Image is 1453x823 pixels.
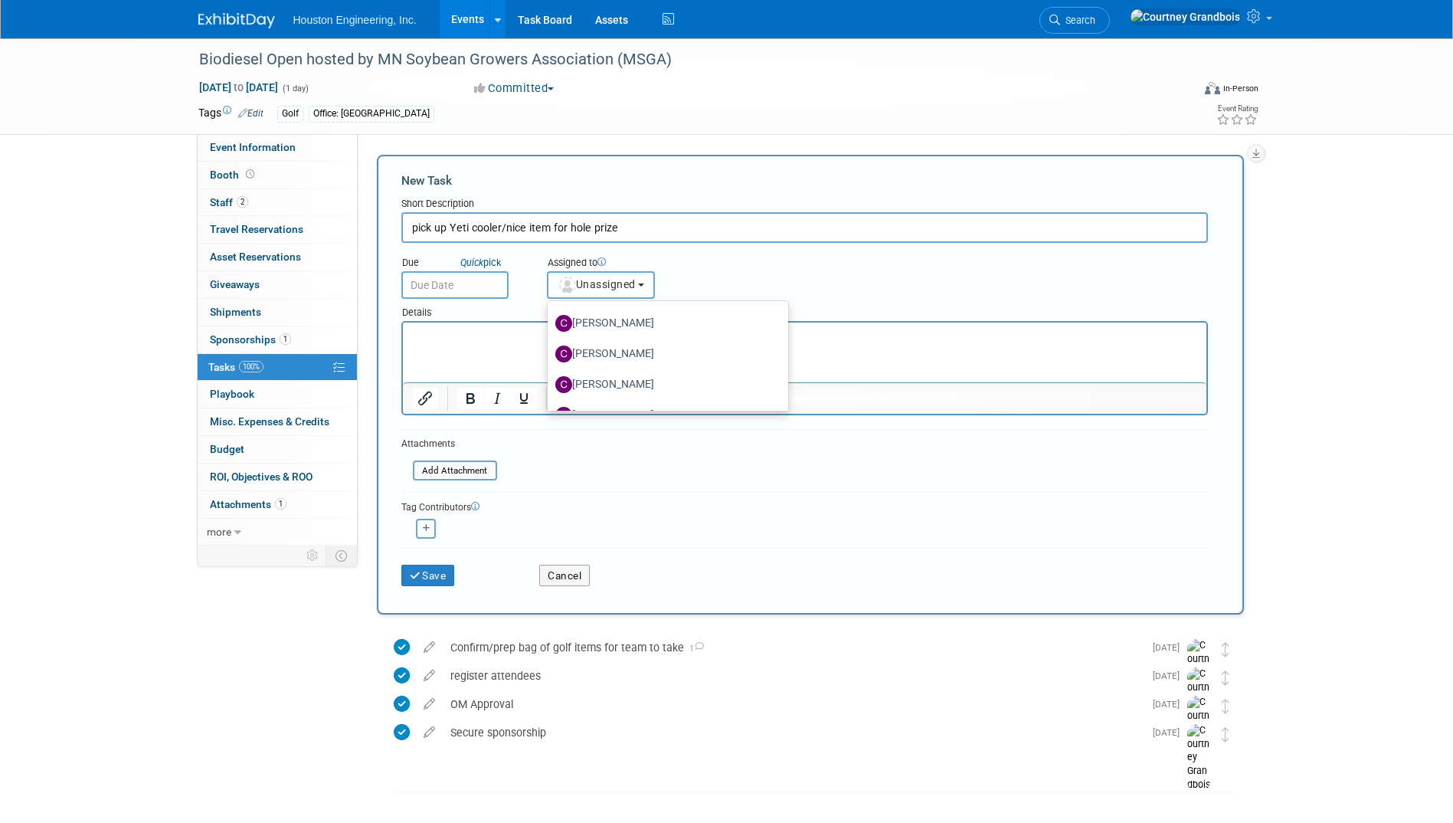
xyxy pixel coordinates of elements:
[555,372,773,397] label: [PERSON_NAME]
[1060,15,1095,26] span: Search
[401,212,1208,243] input: Name of task or a short description
[210,141,296,153] span: Event Information
[469,80,560,97] button: Committed
[194,46,1169,74] div: Biodiesel Open hosted by MN Soybean Growers Association (MSGA)
[198,105,263,123] td: Tags
[558,278,636,290] span: Unassigned
[555,311,773,336] label: [PERSON_NAME]
[555,315,572,332] img: C.jpg
[198,80,279,94] span: [DATE] [DATE]
[401,256,524,271] div: Due
[1187,696,1210,763] img: Courtney Grandbois
[210,169,257,181] span: Booth
[1222,83,1258,94] div: In-Person
[416,641,443,654] a: edit
[210,196,248,208] span: Staff
[401,271,509,299] input: Due Date
[1101,80,1259,103] div: Event Format
[238,108,263,119] a: Edit
[210,498,286,510] span: Attachments
[443,720,1144,746] div: Secure sponsorship
[403,323,1206,382] iframe: Rich Text Area
[293,14,417,26] span: Houston Engineering, Inc.
[198,464,357,490] a: ROI, Objectives & ROO
[1153,727,1187,738] span: [DATE]
[280,333,291,345] span: 1
[210,223,303,235] span: Travel Reservations
[1187,724,1210,792] img: Courtney Grandbois
[1222,642,1229,657] i: Move task
[198,436,357,463] a: Budget
[443,634,1144,661] div: Confirm/prep bag of golf items for team to take
[198,271,357,298] a: Giveaways
[309,106,434,122] div: Office: [GEOGRAPHIC_DATA]
[460,257,483,268] i: Quick
[416,697,443,711] a: edit
[198,408,357,435] a: Misc. Expenses & Credits
[539,565,590,586] button: Cancel
[243,169,257,180] span: Booth not reserved yet
[198,216,357,243] a: Travel Reservations
[237,196,248,208] span: 2
[198,134,357,161] a: Event Information
[275,498,286,510] span: 1
[281,84,309,93] span: (1 day)
[416,669,443,683] a: edit
[547,271,656,299] button: Unassigned
[1187,667,1210,735] img: Courtney Grandbois
[555,342,773,366] label: [PERSON_NAME]
[1222,727,1229,742] i: Move task
[277,106,303,122] div: Golf
[484,388,510,409] button: Italic
[1216,105,1258,113] div: Event Rating
[210,388,254,400] span: Playbook
[1222,671,1229,685] i: Move task
[457,256,504,269] a: Quickpick
[198,326,357,353] a: Sponsorships1
[1130,8,1241,25] img: Courtney Grandbois
[198,299,357,326] a: Shipments
[198,13,275,28] img: ExhibitDay
[198,491,357,518] a: Attachments1
[1153,642,1187,653] span: [DATE]
[1187,639,1210,707] img: Courtney Grandbois
[198,381,357,408] a: Playbook
[1222,699,1229,713] i: Move task
[555,346,572,362] img: C.jpg
[198,244,357,271] a: Asset Reservations
[401,197,1208,212] div: Short Description
[1153,699,1187,710] span: [DATE]
[198,162,357,189] a: Booth
[210,278,260,290] span: Giveaways
[1205,82,1220,94] img: Format-Inperson.png
[443,663,1144,689] div: register attendees
[511,388,537,409] button: Underline
[1039,7,1110,34] a: Search
[210,471,313,483] span: ROI, Objectives & ROO
[547,256,731,271] div: Assigned to
[401,438,497,451] div: Attachments
[210,443,244,455] span: Budget
[326,546,357,566] td: Toggle Event Tabs
[207,526,231,538] span: more
[210,251,301,263] span: Asset Reservations
[210,415,329,428] span: Misc. Expenses & Credits
[231,81,246,93] span: to
[198,189,357,216] a: Staff2
[401,565,455,586] button: Save
[443,691,1144,717] div: OM Approval
[401,498,1208,514] div: Tag Contributors
[401,299,1208,321] div: Details
[208,361,263,373] span: Tasks
[555,407,572,424] img: C.jpg
[412,388,438,409] button: Insert/edit link
[198,354,357,381] a: Tasks100%
[210,333,291,346] span: Sponsorships
[210,306,261,318] span: Shipments
[1153,671,1187,681] span: [DATE]
[299,546,326,566] td: Personalize Event Tab Strip
[684,644,704,654] span: 1
[555,403,773,428] label: [PERSON_NAME]
[555,376,572,393] img: C.jpg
